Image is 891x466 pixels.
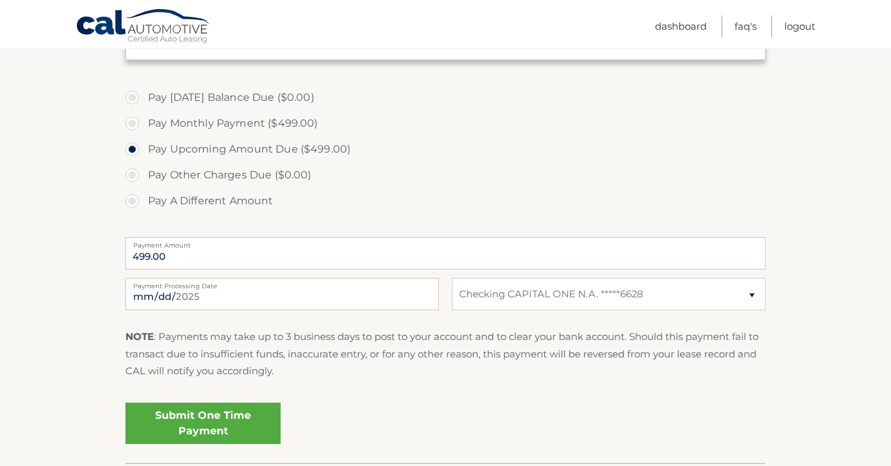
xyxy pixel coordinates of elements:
label: Pay Upcoming Amount Due ($499.00) [125,136,766,162]
label: Pay [DATE] Balance Due ($0.00) [125,85,766,111]
label: Payment Amount [125,237,766,248]
label: Payment Processing Date [125,278,439,288]
a: Dashboard [655,16,707,37]
a: Submit One Time Payment [125,403,281,444]
label: Pay Monthly Payment ($499.00) [125,111,766,136]
label: Pay Other Charges Due ($0.00) [125,162,766,188]
input: Payment Date [125,278,439,310]
label: Pay A Different Amount [125,188,766,214]
input: Payment Amount [125,237,766,270]
a: Logout [784,16,815,37]
a: FAQ's [735,16,757,37]
a: Cal Automotive [76,8,211,46]
strong: NOTE [125,330,154,343]
p: : Payments may take up to 3 business days to post to your account and to clear your bank account.... [125,328,766,379]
